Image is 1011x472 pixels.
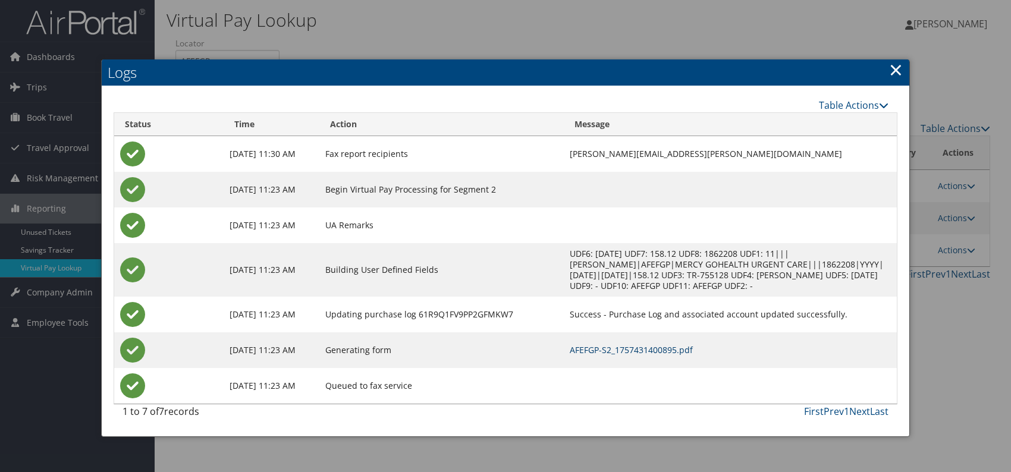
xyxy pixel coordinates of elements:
[224,297,319,332] td: [DATE] 11:23 AM
[102,59,909,86] h2: Logs
[844,405,849,418] a: 1
[159,405,164,418] span: 7
[564,136,897,172] td: [PERSON_NAME][EMAIL_ADDRESS][PERSON_NAME][DOMAIN_NAME]
[319,297,564,332] td: Updating purchase log 61R9Q1FV9PP2GFMKW7
[224,113,319,136] th: Time: activate to sort column ascending
[319,172,564,207] td: Begin Virtual Pay Processing for Segment 2
[870,405,888,418] a: Last
[319,243,564,297] td: Building User Defined Fields
[804,405,824,418] a: First
[824,405,844,418] a: Prev
[319,207,564,243] td: UA Remarks
[114,113,224,136] th: Status: activate to sort column ascending
[224,207,319,243] td: [DATE] 11:23 AM
[570,344,693,355] a: AFEFGP-S2_1757431400895.pdf
[224,243,319,297] td: [DATE] 11:23 AM
[564,297,897,332] td: Success - Purchase Log and associated account updated successfully.
[564,243,897,297] td: UDF6: [DATE] UDF7: 158.12 UDF8: 1862208 UDF1: 11|||[PERSON_NAME]|AFEFGP|MERCY GOHEALTH URGENT CAR...
[224,136,319,172] td: [DATE] 11:30 AM
[819,99,888,112] a: Table Actions
[849,405,870,418] a: Next
[319,332,564,368] td: Generating form
[889,58,903,81] a: Close
[123,404,301,424] div: 1 to 7 of records
[224,332,319,368] td: [DATE] 11:23 AM
[224,368,319,404] td: [DATE] 11:23 AM
[319,368,564,404] td: Queued to fax service
[319,136,564,172] td: Fax report recipients
[564,113,897,136] th: Message: activate to sort column ascending
[319,113,564,136] th: Action: activate to sort column ascending
[224,172,319,207] td: [DATE] 11:23 AM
